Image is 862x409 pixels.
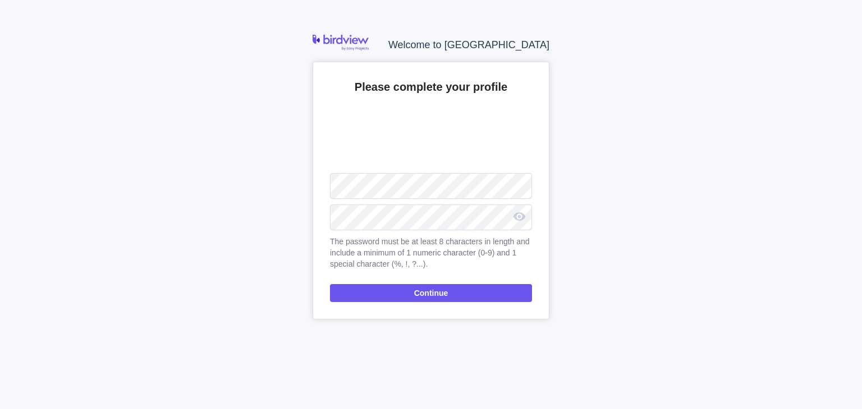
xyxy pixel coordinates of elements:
[313,35,369,50] img: logo
[388,39,549,50] span: Welcome to [GEOGRAPHIC_DATA]
[330,79,532,95] h2: Please complete your profile
[330,236,532,269] span: The password must be at least 8 characters in length and include a minimum of 1 numeric character...
[330,284,532,302] span: Continue
[414,286,448,300] span: Continue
